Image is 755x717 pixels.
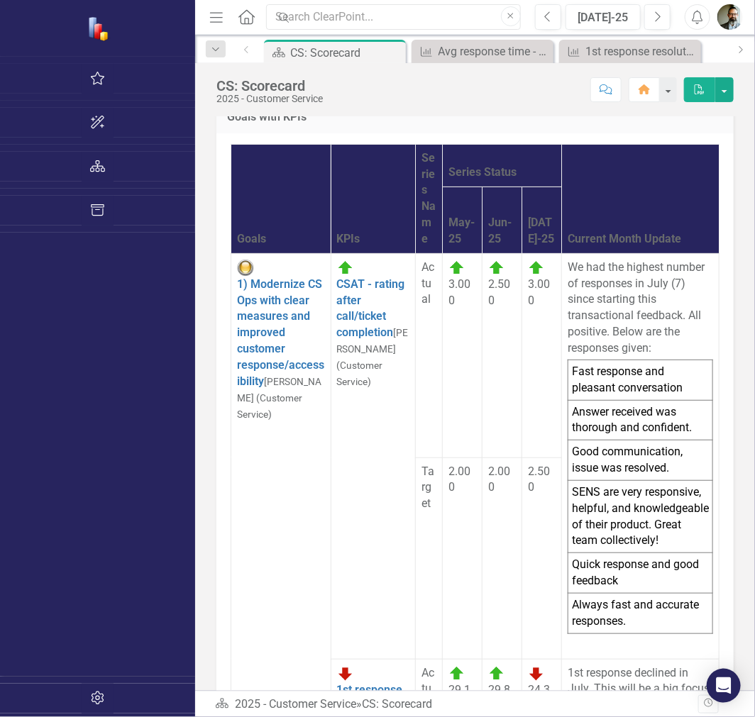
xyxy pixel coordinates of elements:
span: 2.500 [488,277,510,307]
img: On Target [337,260,354,277]
td: SENS are very responsive, helpful, and knowledgeable of their product. Great team collectively! [568,480,713,552]
small: [PERSON_NAME] (Customer Service) [237,376,321,420]
img: ClearPoint Strategy [87,16,111,40]
div: KPIs [337,231,410,248]
td: Double-Click to Edit [562,253,720,659]
a: Avg response time - time between creation of ticket and 1st response (hrs) [415,43,550,60]
p: Fast response and pleasant conversation [572,364,709,396]
button: [DATE]-25 [566,4,641,30]
div: 2025 - Customer Service [216,94,323,104]
div: » [215,696,438,713]
a: 2025 - Customer Service [235,697,356,711]
div: 1st response resolution - % of tickets closed after 1st response [586,43,698,60]
div: CS: Scorecard [291,44,402,62]
td: Good communication, issue was resolved. [568,440,713,481]
img: On Target [448,260,465,277]
img: Below Target [528,665,545,682]
div: [DATE]-25 [571,9,636,26]
td: Double-Click to Edit [416,253,443,457]
small: [PERSON_NAME] (Customer Service) [337,327,409,387]
td: Double-Click to Edit [443,253,483,457]
td: Double-Click to Edit Right Click for Context Menu [331,253,416,659]
span: 2.000 [488,465,510,494]
div: May-25 [448,215,476,248]
td: Quick response and good feedback [568,553,713,594]
td: Double-Click to Edit [522,457,562,659]
div: Open Intercom Messenger [707,669,741,703]
div: Series Name [421,150,436,248]
td: Double-Click to Edit [483,253,522,457]
span: Actual [421,666,434,712]
span: Actual [421,260,434,306]
td: Double-Click to Edit [522,253,562,457]
div: Jun-25 [488,215,516,248]
img: On Target [528,260,545,277]
td: Double-Click to Edit [483,457,522,659]
div: Current Month Update [568,231,713,248]
div: Series Status [448,165,556,181]
td: Double-Click to Edit [416,457,443,659]
div: [DATE]-25 [528,215,556,248]
img: On Target [488,260,505,277]
span: 2.500 [528,465,550,494]
img: Below Target [337,665,354,682]
td: Answer received was thorough and confident. [568,400,713,440]
span: 29.14% [448,683,470,713]
img: On Target [448,665,465,682]
h3: Goals with KPIs [227,111,723,123]
span: 3.000 [528,277,550,307]
a: 1) Modernize CS Ops with clear measures and improved customer response/accessibility [237,277,324,388]
input: Search ClearPoint... [266,4,521,30]
span: Target [421,465,434,511]
td: Always fast and accurate responses. [568,593,713,633]
div: CS: Scorecard [216,78,323,94]
div: Goals [237,231,325,248]
span: 3.000 [448,277,470,307]
span: 24.37% [528,683,550,713]
div: Avg response time - time between creation of ticket and 1st response (hrs) [439,43,550,60]
span: 2.000 [448,465,470,494]
img: Yellow: At Risk/Needs Attention [237,260,254,277]
td: Double-Click to Edit [443,457,483,659]
img: On Target [488,665,505,682]
div: CS: Scorecard [362,697,432,711]
span: 29.84% [488,683,510,713]
a: 1st response resolution - % of tickets closed after 1st response [563,43,698,60]
p: We had the highest number of responses in July (7) since starting this transactional feedback. Al... [568,260,713,360]
img: Chad Molen [717,4,743,30]
a: CSAT - rating after call/ticket completion [337,277,405,340]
